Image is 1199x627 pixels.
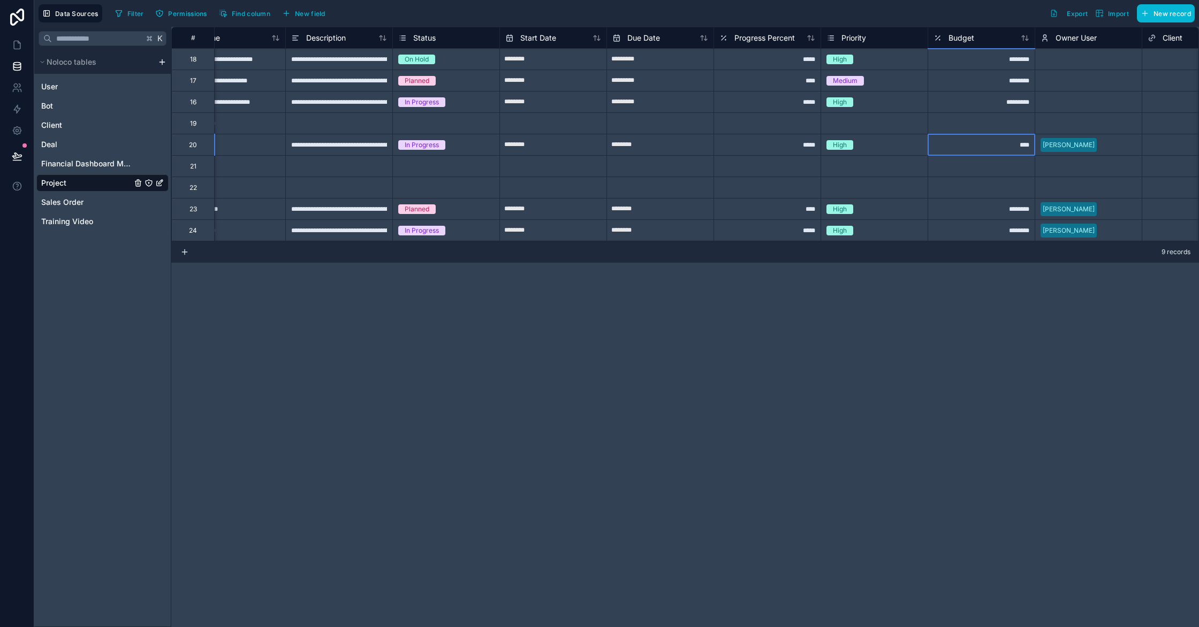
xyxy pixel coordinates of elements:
div: In Progress [405,97,439,107]
span: Owner User [1056,33,1097,43]
span: Priority [841,33,866,43]
button: Permissions [151,5,210,21]
div: [PERSON_NAME] [1043,140,1095,150]
div: 17 [190,77,196,85]
span: Budget [948,33,974,43]
button: Export [1046,4,1091,22]
span: Permissions [168,10,207,18]
div: 21 [190,162,196,171]
span: Client [1163,33,1182,43]
div: In Progress [405,226,439,235]
span: Progress Percent [734,33,795,43]
span: Export [1067,10,1088,18]
div: 24 [189,226,197,235]
div: On Hold [405,55,429,64]
div: In Progress [405,140,439,150]
span: Find column [232,10,270,18]
button: New field [278,5,329,21]
div: 18 [190,55,196,64]
div: # [180,34,206,42]
div: 20 [189,141,197,149]
div: Planned [405,204,429,214]
span: K [156,35,164,42]
span: Description [306,33,346,43]
span: Start Date [520,33,556,43]
div: [PERSON_NAME] [1043,204,1095,214]
div: High [833,226,847,235]
span: Status [413,33,436,43]
span: New record [1154,10,1191,18]
span: New field [295,10,325,18]
div: 22 [189,183,197,192]
span: Import [1108,10,1129,18]
button: Import [1091,4,1133,22]
div: Planned [405,76,429,86]
span: Due Date [627,33,660,43]
button: Find column [215,5,274,21]
span: Filter [127,10,144,18]
div: High [833,204,847,214]
div: 16 [190,98,196,106]
div: 19 [190,119,196,128]
button: New record [1137,4,1195,22]
div: High [833,55,847,64]
div: [PERSON_NAME] [1043,226,1095,235]
span: 9 records [1162,248,1190,256]
span: Data Sources [55,10,98,18]
button: Filter [111,5,148,21]
div: Medium [833,76,857,86]
a: Permissions [151,5,215,21]
div: High [833,140,847,150]
button: Data Sources [39,4,102,22]
a: New record [1133,4,1195,22]
div: 23 [189,205,197,213]
div: High [833,97,847,107]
